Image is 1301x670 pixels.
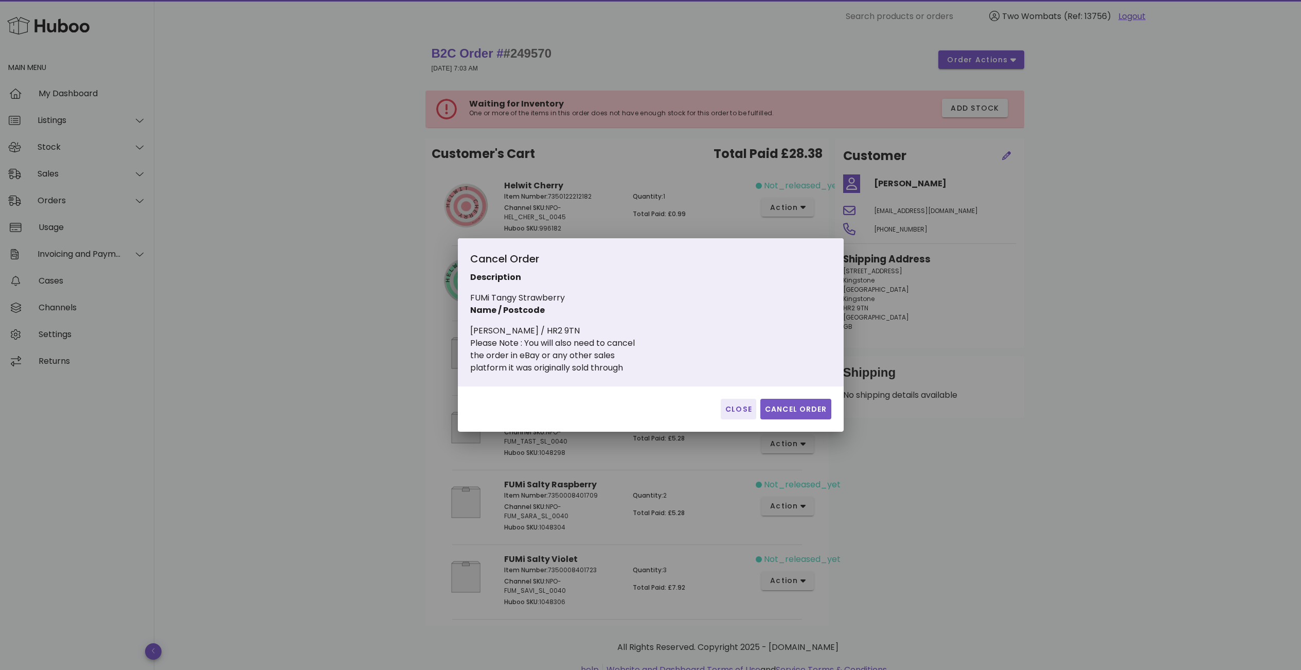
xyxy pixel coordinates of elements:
[764,404,827,415] span: Cancel Order
[721,399,756,419] button: Close
[725,404,752,415] span: Close
[760,399,831,419] button: Cancel Order
[470,251,701,374] div: FUMi Tangy Strawberry [PERSON_NAME] / HR2 9TN
[470,337,701,374] div: Please Note : You will also need to cancel the order in eBay or any other sales platform it was o...
[470,251,701,271] div: Cancel Order
[470,271,701,284] p: Description
[470,304,701,316] p: Name / Postcode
